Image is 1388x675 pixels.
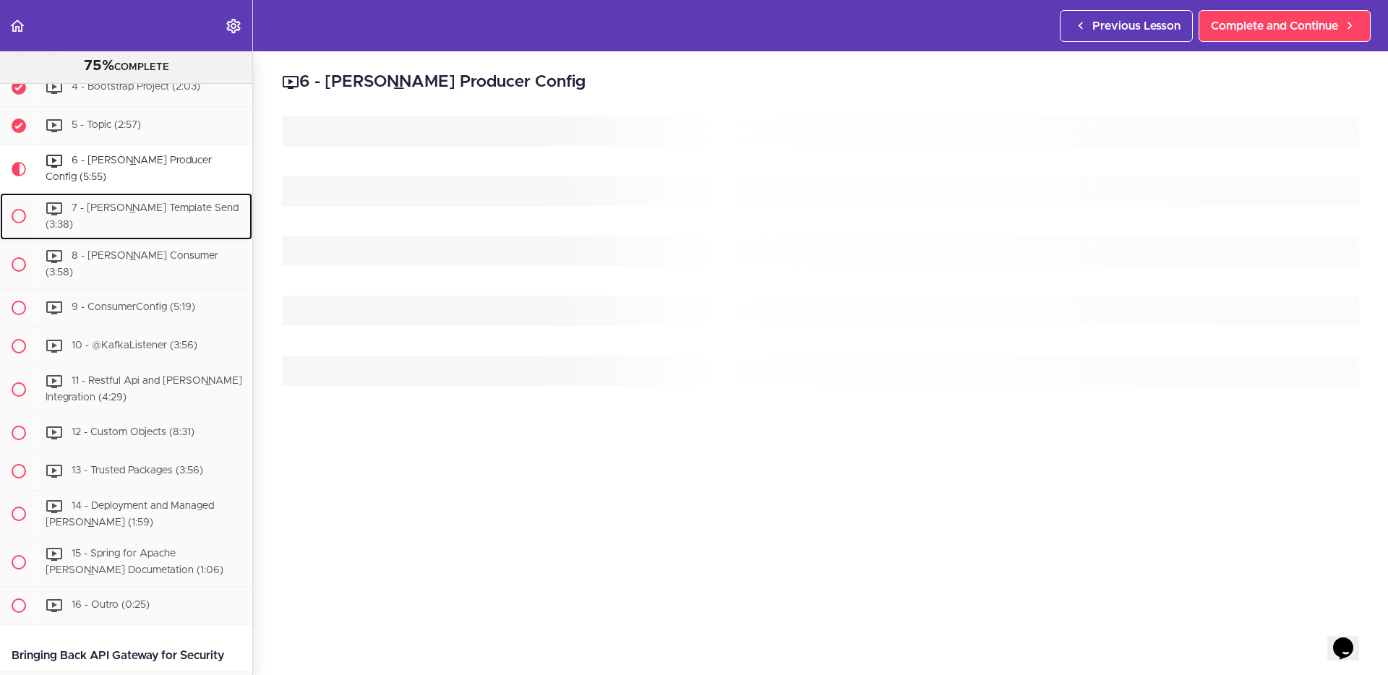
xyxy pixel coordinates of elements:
span: 4 - Bootstrap Project (2:03) [72,82,200,92]
span: 14 - Deployment and Managed [PERSON_NAME] (1:59) [46,501,214,528]
div: COMPLETE [18,57,234,76]
span: 13 - Trusted Packages (3:56) [72,465,203,476]
svg: Loading [282,116,1359,386]
span: 15 - Spring for Apache [PERSON_NAME] Documetation (1:06) [46,549,223,576]
span: Previous Lesson [1092,17,1181,35]
svg: Settings Menu [225,17,242,35]
span: 6 - [PERSON_NAME] Producer Config (5:55) [46,155,212,182]
h2: 6 - [PERSON_NAME] Producer Config [282,70,1359,95]
a: Previous Lesson [1060,10,1193,42]
span: 75% [84,59,114,73]
span: 7 - [PERSON_NAME] Template Send (3:38) [46,203,239,230]
span: 11 - Restful Api and [PERSON_NAME] Integration (4:29) [46,376,242,403]
span: 5 - Topic (2:57) [72,120,141,130]
span: 8 - [PERSON_NAME] Consumer (3:58) [46,251,218,278]
span: 9 - ConsumerConfig (5:19) [72,302,195,312]
iframe: chat widget [1327,617,1374,661]
a: Complete and Continue [1199,10,1371,42]
span: 12 - Custom Objects (8:31) [72,427,194,437]
span: 16 - Outro (0:25) [72,600,150,610]
span: Complete and Continue [1211,17,1338,35]
span: 10 - @KafkaListener (3:56) [72,340,197,351]
svg: Back to course curriculum [9,17,26,35]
